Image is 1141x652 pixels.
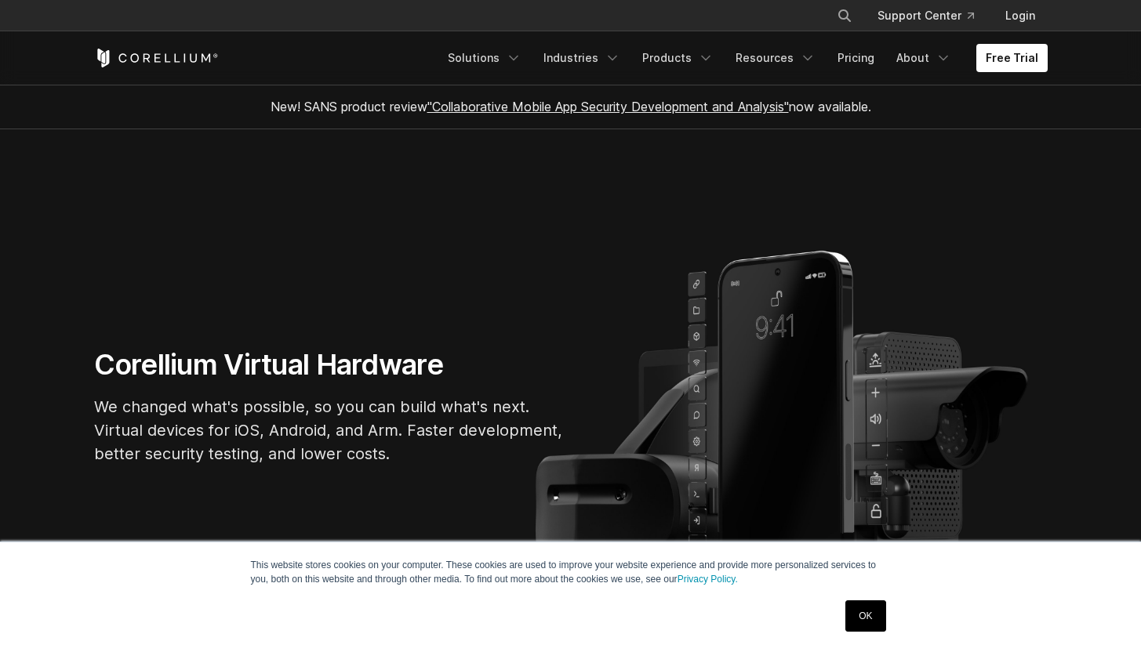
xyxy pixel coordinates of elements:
[534,44,630,72] a: Industries
[438,44,531,72] a: Solutions
[828,44,884,72] a: Pricing
[438,44,1048,72] div: Navigation Menu
[726,44,825,72] a: Resources
[818,2,1048,30] div: Navigation Menu
[993,2,1048,30] a: Login
[427,99,789,114] a: "Collaborative Mobile App Security Development and Analysis"
[845,600,885,632] a: OK
[830,2,859,30] button: Search
[633,44,723,72] a: Products
[94,395,565,465] p: We changed what's possible, so you can build what's next. Virtual devices for iOS, Android, and A...
[678,574,738,585] a: Privacy Policy.
[271,99,871,114] span: New! SANS product review now available.
[865,2,987,30] a: Support Center
[94,347,565,382] h1: Corellium Virtual Hardware
[887,44,961,72] a: About
[976,44,1048,72] a: Free Trial
[94,49,219,67] a: Corellium Home
[251,558,891,586] p: This website stores cookies on your computer. These cookies are used to improve your website expe...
